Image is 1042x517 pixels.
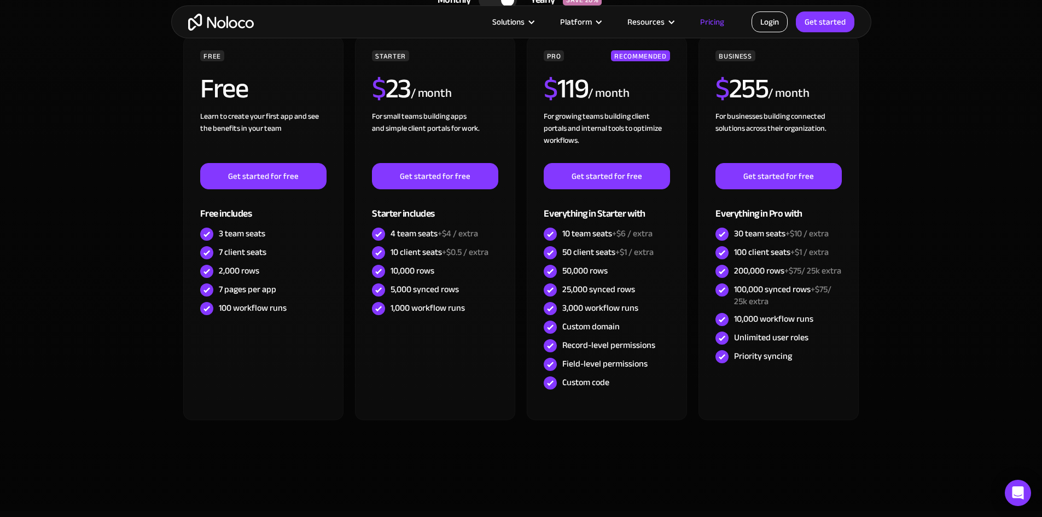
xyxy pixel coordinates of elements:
div: RECOMMENDED [611,50,670,61]
div: 50 client seats [562,246,654,258]
div: 50,000 rows [562,265,608,277]
a: home [188,14,254,31]
span: $ [372,63,386,114]
h2: 255 [715,75,768,102]
div: Resources [627,15,665,29]
div: Learn to create your first app and see the benefits in your team ‍ [200,111,326,163]
div: PRO [544,50,564,61]
div: Custom domain [562,321,620,333]
span: +$0.5 / extra [442,244,488,260]
div: 3 team seats [219,228,265,240]
span: +$4 / extra [438,225,478,242]
div: 200,000 rows [734,265,841,277]
a: Get started for free [544,163,670,189]
div: 4 team seats [391,228,478,240]
span: +$1 / extra [790,244,829,260]
a: Get started for free [372,163,498,189]
div: Open Intercom Messenger [1005,480,1031,506]
div: 10 client seats [391,246,488,258]
span: +$1 / extra [615,244,654,260]
a: Get started for free [715,163,841,189]
span: $ [715,63,729,114]
div: / month [768,85,809,102]
div: Custom code [562,376,609,388]
div: Everything in Pro with [715,189,841,225]
div: STARTER [372,50,409,61]
h2: Free [200,75,248,102]
div: 5,000 synced rows [391,283,459,295]
div: 3,000 workflow runs [562,302,638,314]
div: Solutions [479,15,546,29]
span: $ [544,63,557,114]
div: 100,000 synced rows [734,283,841,307]
span: +$75/ 25k extra [784,263,841,279]
div: Platform [546,15,614,29]
div: 1,000 workflow runs [391,302,465,314]
div: 100 workflow runs [219,302,287,314]
div: 30 team seats [734,228,829,240]
div: Free includes [200,189,326,225]
div: For growing teams building client portals and internal tools to optimize workflows. [544,111,670,163]
div: For businesses building connected solutions across their organization. ‍ [715,111,841,163]
h2: 23 [372,75,411,102]
div: Record-level permissions [562,339,655,351]
div: For small teams building apps and simple client portals for work. ‍ [372,111,498,163]
div: / month [411,85,452,102]
a: Get started [796,11,854,32]
div: Platform [560,15,592,29]
div: Solutions [492,15,525,29]
div: Field-level permissions [562,358,648,370]
div: 25,000 synced rows [562,283,635,295]
div: Priority syncing [734,350,792,362]
div: Starter includes [372,189,498,225]
h2: 119 [544,75,588,102]
a: Pricing [686,15,738,29]
div: Resources [614,15,686,29]
div: 10 team seats [562,228,653,240]
span: +$10 / extra [785,225,829,242]
a: Get started for free [200,163,326,189]
span: +$6 / extra [612,225,653,242]
div: 10,000 workflow runs [734,313,813,325]
div: 2,000 rows [219,265,259,277]
div: Unlimited user roles [734,332,808,344]
span: +$75/ 25k extra [734,281,831,310]
a: Login [752,11,788,32]
div: 7 client seats [219,246,266,258]
div: 7 pages per app [219,283,276,295]
div: / month [588,85,629,102]
div: 10,000 rows [391,265,434,277]
div: 100 client seats [734,246,829,258]
div: BUSINESS [715,50,755,61]
div: FREE [200,50,224,61]
div: Everything in Starter with [544,189,670,225]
